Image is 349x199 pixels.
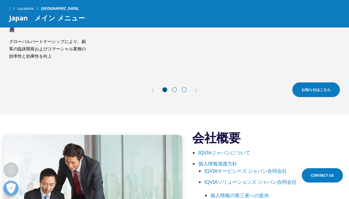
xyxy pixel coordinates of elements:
p: グローバルパートナーシップにより、顧客の臨床開発およびコマーシャル業務の効率性と効果性を向上 [9,33,87,60]
span: Contact Us [311,173,334,178]
h3: 会社概要 [192,130,340,145]
button: 優先設定センターを開く [3,181,19,196]
div: Previous slide [152,88,160,93]
a: IQVIAソリューションズ ジャパン合同会社 [204,179,297,185]
a: お知らせはこちら [292,82,340,97]
span: [GEOGRAPHIC_DATA] [41,3,78,14]
div: Next slide [189,88,197,93]
a: IQVIAサービシーズ ジャパン合同会社 [204,168,287,174]
span: Japan メイン メニュー [9,14,85,21]
span: お知らせはこちら [301,87,331,92]
a: Locations [18,3,41,14]
a: 個人情報保護方針 [198,160,237,167]
a: IQVIAジャパンについて [198,149,250,156]
a: 個人情報の第三者への提供 [210,192,269,199]
a: Contact Us [302,168,343,183]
